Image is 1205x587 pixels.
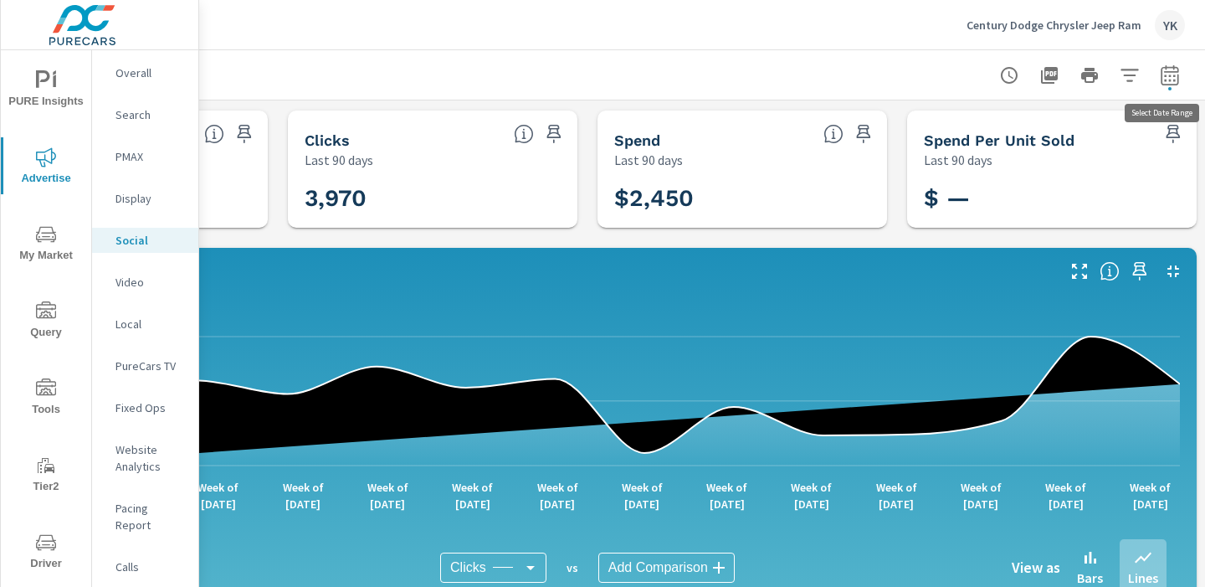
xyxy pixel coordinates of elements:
span: Save this to your personalized report [1126,258,1153,285]
span: My Market [6,224,86,265]
p: Week of [DATE] [189,479,248,512]
div: Pacing Report [92,496,198,538]
p: Search [115,106,185,123]
p: Website Analytics [115,441,185,475]
div: Fixed Ops [92,395,198,420]
p: Overall [115,64,185,81]
button: Make Fullscreen [1066,258,1093,285]
p: Last 90 days [305,150,373,170]
p: Week of [DATE] [528,479,587,512]
p: Social [115,232,185,249]
p: vs [546,560,598,575]
p: PureCars TV [115,358,185,374]
div: Overall [92,60,198,85]
span: Driver [6,533,86,574]
p: Display [115,190,185,207]
div: Add Comparison [598,553,735,583]
p: Week of [DATE] [951,479,1010,512]
span: Save this to your personalized report [1160,121,1187,147]
div: Display [92,186,198,211]
p: Week of [DATE] [274,479,332,512]
span: The number of times an ad was shown on your behalf. [204,124,224,144]
p: Week of [DATE] [1037,479,1095,512]
div: Website Analytics [92,437,198,479]
p: Week of [DATE] [444,479,502,512]
div: Search [92,102,198,127]
div: PMAX [92,144,198,169]
span: Tools [6,378,86,420]
h5: Spend Per Unit Sold [924,131,1074,149]
p: Week of [DATE] [782,479,841,512]
button: Minimize Widget [1160,258,1187,285]
span: Save this to your personalized report [541,121,567,147]
div: Video [92,270,198,295]
span: The number of times an ad was clicked by a consumer. [514,124,534,144]
div: YK [1155,10,1185,40]
h3: $ — [924,184,1180,213]
div: Social [92,228,198,253]
span: Advertise [6,147,86,188]
p: Week of [DATE] [1121,479,1180,512]
span: Save this to your personalized report [850,121,877,147]
span: PURE Insights [6,70,86,111]
p: Calls [115,559,185,575]
button: "Export Report to PDF" [1033,59,1066,92]
span: Tier2 [6,456,86,497]
p: Fixed Ops [115,399,185,416]
div: Local [92,312,198,337]
p: PMAX [115,148,185,165]
p: Week of [DATE] [613,479,671,512]
h5: Spend [614,131,660,149]
div: PureCars TV [92,353,198,378]
span: Save this to your personalized report [231,121,258,147]
p: Last 90 days [924,150,992,170]
span: The amount of money spent on advertising during the period. [823,124,843,144]
h5: Clicks [305,131,350,149]
p: Week of [DATE] [867,479,926,512]
span: Clicks [450,559,486,576]
p: Local [115,316,185,332]
p: Last 90 days [614,150,683,170]
p: Century Dodge Chrysler Jeep Ram [967,18,1141,33]
h3: 3,970 [305,184,561,213]
p: Week of [DATE] [698,479,756,512]
span: Add Comparison [608,559,708,576]
p: Pacing Report [115,500,185,533]
p: Week of [DATE] [358,479,417,512]
h6: View as [1012,559,1060,576]
div: Calls [92,554,198,579]
h3: $2,450 [614,184,870,213]
span: Understand Social data over time and see how metrics compare to each other. [1100,261,1120,281]
span: Query [6,301,86,342]
p: Video [115,274,185,291]
div: Clicks [440,553,546,583]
